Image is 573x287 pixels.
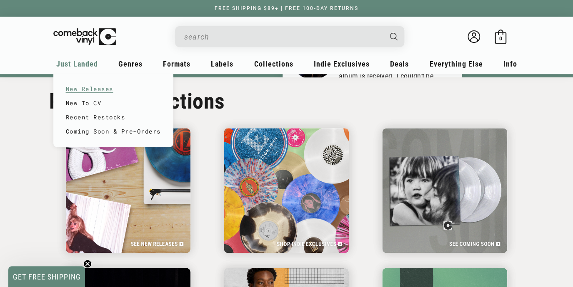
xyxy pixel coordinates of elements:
span: Info [503,59,517,68]
div: Search [175,26,404,47]
span: Collections [254,59,293,68]
a: Coming Soon & Pre-Orders [66,124,161,139]
div: GET FREE SHIPPINGClose teaser [8,266,85,287]
span: Everything Else [429,59,483,68]
span: Deals [390,59,409,68]
span: 0 [499,35,502,42]
button: Search [383,26,405,47]
span: Indie Exclusives [314,59,370,68]
span: Just Landed [56,59,98,68]
span: Genres [118,59,143,68]
h2: Popular Collections [49,87,225,116]
input: When autocomplete results are available use up and down arrows to review and enter to select [184,28,382,45]
span: Labels [211,59,233,68]
a: Recent Restocks [66,110,161,124]
a: New To CV [66,96,161,110]
a: New Releases [66,82,161,96]
span: Formats [163,59,190,68]
a: FREE SHIPPING $89+ | FREE 100-DAY RETURNS [206,5,367,11]
button: Close teaser [83,260,92,268]
span: GET FREE SHIPPING [13,272,81,281]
